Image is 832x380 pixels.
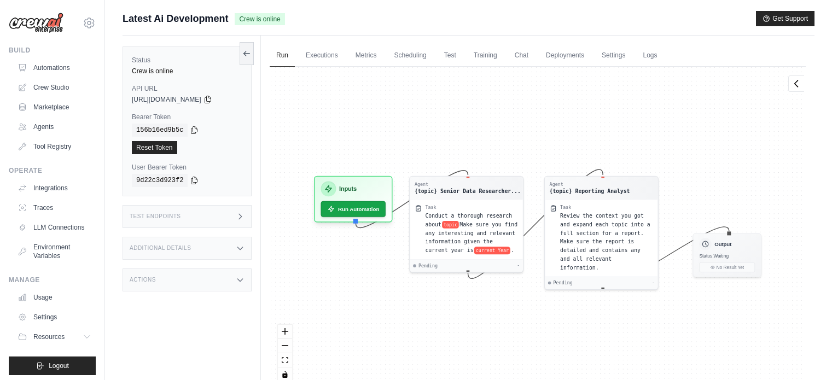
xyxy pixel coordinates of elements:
span: Crew is online [235,13,284,25]
div: Review the context you got and expand each topic into a full section for a report. Make sure the ... [560,211,653,272]
div: {topic} Reporting Analyst [550,188,630,195]
a: Reset Token [132,141,177,154]
div: Agent{topic} Reporting AnalystTaskReview the context you got and expand each topic into a full se... [544,176,659,290]
a: Test [438,44,463,67]
div: OutputStatus:WaitingNo Result Yet [693,233,761,277]
a: Marketplace [13,98,96,116]
div: Build [9,46,96,55]
a: Logs [636,44,664,67]
g: Edge from inputsNode to c6cf02ecaa4ae2062800498ce5108b77 [356,171,468,228]
a: Settings [13,308,96,326]
img: Logo [9,13,63,33]
g: Edge from c6cf02ecaa4ae2062800498ce5108b77 to 0b4007ce37438966248dd8332ceb1cbe [468,169,603,278]
div: Agent [550,181,630,187]
a: Environment Variables [13,238,96,265]
a: Scheduling [387,44,433,67]
a: Run [270,44,295,67]
a: Crew Studio [13,79,96,96]
div: Manage [9,276,96,284]
a: Settings [595,44,632,67]
div: Agent{topic} Senior Data Researcher...TaskConduct a thorough research abouttopicMake sure you fin... [409,176,523,273]
span: . [511,247,514,253]
div: Crew is online [132,67,242,75]
code: 156b16ed9b5c [132,124,188,137]
span: Conduct a thorough research about [425,213,512,227]
button: fit view [278,353,292,367]
div: Operate [9,166,96,175]
span: [URL][DOMAIN_NAME] [132,95,201,104]
div: {topic} Senior Data Researcher [415,188,521,195]
h3: Actions [130,277,156,283]
button: Resources [13,328,96,346]
a: Tool Registry [13,138,96,155]
div: Task [560,204,571,211]
div: - [517,262,520,268]
a: Metrics [349,44,383,67]
iframe: Chat Widget [777,328,832,380]
label: Bearer Token [132,113,242,121]
span: Resources [33,332,65,341]
a: Deployments [539,44,591,67]
a: Chat [508,44,535,67]
a: Training [467,44,504,67]
div: Agent [415,181,521,187]
a: Integrations [13,179,96,197]
a: Executions [299,44,345,67]
h3: Inputs [339,184,357,194]
code: 9d22c3d923f2 [132,174,188,187]
button: zoom in [278,325,292,339]
a: Traces [13,199,96,217]
div: InputsRun Automation [314,176,393,223]
div: Conduct a thorough research about {topic} Make sure you find any interesting and relevant informa... [425,211,518,254]
div: Task [425,204,436,211]
span: current Year [474,247,510,254]
span: topic [442,221,459,229]
h3: Additional Details [130,245,191,252]
button: Get Support [756,11,814,26]
label: API URL [132,84,242,93]
a: Usage [13,289,96,306]
button: zoom out [278,339,292,353]
button: No Result Yet [699,262,755,272]
span: Make sure you find any interesting and relevant information given the current year is [425,221,517,253]
label: User Bearer Token [132,163,242,172]
span: Latest Ai Development [123,11,228,26]
h3: Test Endpoints [130,213,181,220]
span: Pending [418,262,438,268]
span: Status: Waiting [699,254,729,259]
a: Agents [13,118,96,136]
g: Edge from 0b4007ce37438966248dd8332ceb1cbe to outputNode [603,227,729,287]
div: - [652,280,655,286]
label: Status [132,56,242,65]
span: Logout [49,361,69,370]
span: Pending [554,280,573,286]
button: Run Automation [321,201,386,217]
button: Logout [9,356,96,375]
h3: Output [714,240,731,248]
a: LLM Connections [13,219,96,236]
a: Automations [13,59,96,77]
span: Review the context you got and expand each topic into a full section for a report. Make sure the ... [560,213,650,271]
